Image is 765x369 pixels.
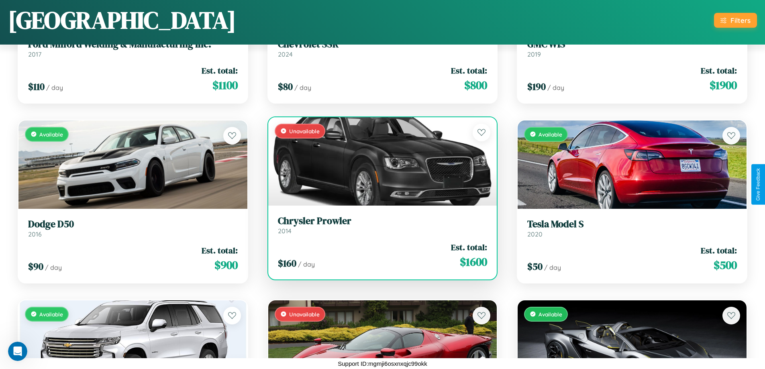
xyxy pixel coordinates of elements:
[8,4,236,37] h1: [GEOGRAPHIC_DATA]
[539,131,562,138] span: Available
[28,39,238,50] h3: Ford Milford Welding & Manufacturing Inc.
[714,257,737,273] span: $ 500
[294,84,311,92] span: / day
[28,230,42,238] span: 2016
[278,227,292,235] span: 2014
[527,218,737,238] a: Tesla Model S2020
[278,215,488,235] a: Chrysler Prowler2014
[451,65,487,76] span: Est. total:
[298,260,315,268] span: / day
[289,311,320,318] span: Unavailable
[451,241,487,253] span: Est. total:
[730,16,751,24] div: Filters
[701,245,737,256] span: Est. total:
[8,342,27,361] iframe: Intercom live chat
[212,77,238,93] span: $ 1100
[527,39,737,50] h3: GMC WIS
[28,260,43,273] span: $ 90
[39,131,63,138] span: Available
[338,358,427,369] p: Support ID: mgmji6osxnxqjc99okk
[28,50,41,58] span: 2017
[45,263,62,271] span: / day
[289,128,320,135] span: Unavailable
[527,80,546,93] span: $ 190
[710,77,737,93] span: $ 1900
[464,77,487,93] span: $ 800
[278,50,293,58] span: 2024
[544,263,561,271] span: / day
[527,50,541,58] span: 2019
[547,84,564,92] span: / day
[202,245,238,256] span: Est. total:
[527,260,543,273] span: $ 50
[701,65,737,76] span: Est. total:
[539,311,562,318] span: Available
[714,13,757,28] button: Filters
[28,39,238,58] a: Ford Milford Welding & Manufacturing Inc.2017
[28,80,45,93] span: $ 110
[46,84,63,92] span: / day
[278,39,488,58] a: Chevrolet SSR2024
[278,39,488,50] h3: Chevrolet SSR
[28,218,238,238] a: Dodge D502016
[278,215,488,227] h3: Chrysler Prowler
[278,80,293,93] span: $ 80
[460,254,487,270] span: $ 1600
[527,230,543,238] span: 2020
[202,65,238,76] span: Est. total:
[39,311,63,318] span: Available
[28,218,238,230] h3: Dodge D50
[527,218,737,230] h3: Tesla Model S
[527,39,737,58] a: GMC WIS2019
[278,257,296,270] span: $ 160
[214,257,238,273] span: $ 900
[755,168,761,201] div: Give Feedback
